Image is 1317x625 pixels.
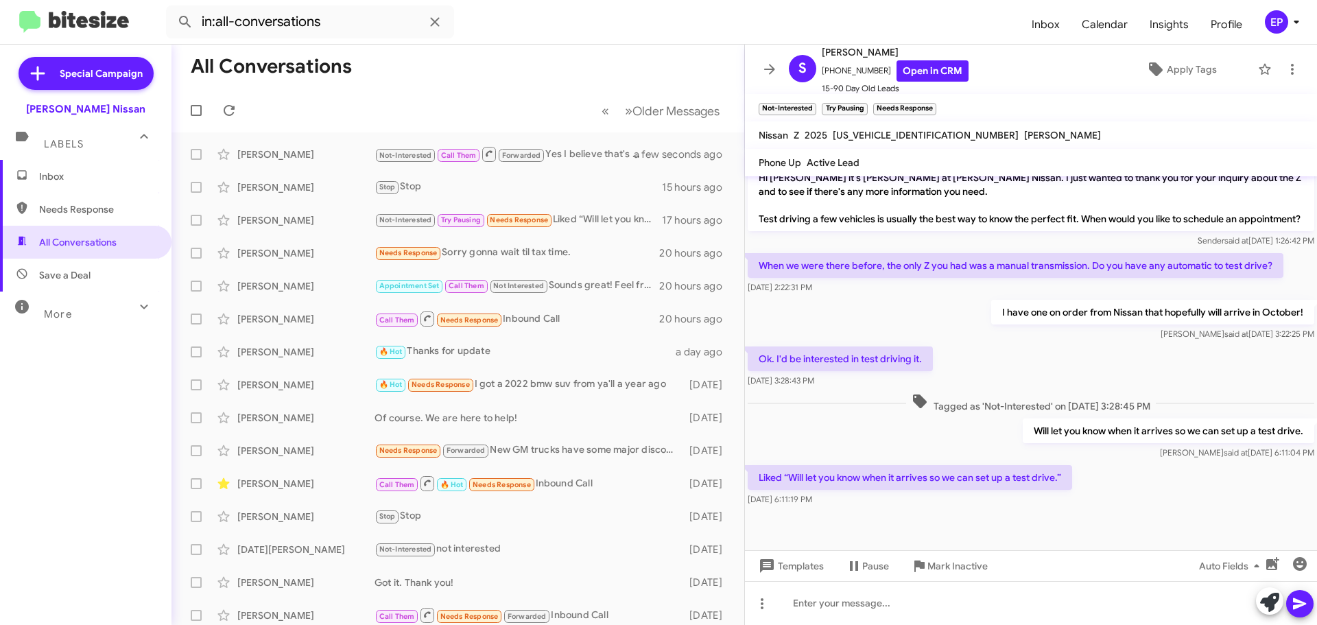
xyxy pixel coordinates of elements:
button: Auto Fields [1188,554,1276,578]
span: S [798,58,807,80]
div: [DATE] [683,378,733,392]
div: [PERSON_NAME] [237,312,375,326]
span: Inbox [39,169,156,183]
button: EP [1253,10,1302,34]
button: Apply Tags [1111,57,1251,82]
span: 15-90 Day Old Leads [822,82,969,95]
span: Needs Response [490,215,548,224]
div: [DATE] [683,576,733,589]
span: 🔥 Hot [379,347,403,356]
div: a few seconds ago [651,148,733,161]
a: Inbox [1021,5,1071,45]
span: 🔥 Hot [440,480,464,489]
span: Try Pausing [441,215,481,224]
div: [PERSON_NAME] [237,345,375,359]
span: Forwarded [443,445,488,458]
div: [DATE] [683,510,733,523]
span: Apply Tags [1167,57,1217,82]
div: Inbound Call [375,475,683,492]
span: « [602,102,609,119]
div: 20 hours ago [659,312,733,326]
div: 17 hours ago [662,213,733,227]
span: [DATE] 3:28:43 PM [748,375,814,386]
span: » [625,102,632,119]
span: Not-Interested [379,151,432,160]
span: Save a Deal [39,268,91,282]
span: Needs Response [379,248,438,257]
span: Special Campaign [60,67,143,80]
button: Pause [835,554,900,578]
a: Calendar [1071,5,1139,45]
div: 15 hours ago [662,180,733,194]
span: Forwarded [499,149,544,162]
span: Tagged as 'Not-Interested' on [DATE] 3:28:45 PM [906,393,1156,413]
nav: Page navigation example [594,97,728,125]
span: Phone Up [759,156,801,169]
div: 20 hours ago [659,279,733,293]
span: said at [1224,329,1248,339]
span: Stop [379,182,396,191]
div: Inbound Call [375,606,683,624]
p: Will let you know when it arrives so we can set up a test drive. [1023,418,1314,443]
span: [DATE] 6:11:19 PM [748,494,812,504]
small: Try Pausing [822,103,867,115]
button: Templates [745,554,835,578]
h1: All Conversations [191,56,352,78]
span: Sender [DATE] 1:26:42 PM [1198,235,1314,246]
span: Auto Fields [1199,554,1265,578]
div: Got it. Thank you! [375,576,683,589]
span: 🔥 Hot [379,380,403,389]
span: Appointment Set [379,281,440,290]
a: Open in CRM [897,60,969,82]
div: Sorry gonna wait til tax time. [375,245,659,261]
span: Needs Response [440,316,499,325]
div: [PERSON_NAME] [237,477,375,491]
span: Call Them [379,612,415,621]
div: Stop [375,179,662,195]
span: [PERSON_NAME] [822,44,969,60]
p: I have one on order from Nissan that hopefully will arrive in October! [991,300,1314,325]
div: [PERSON_NAME] [237,180,375,194]
span: Needs Response [412,380,470,389]
small: Needs Response [873,103,936,115]
div: [DATE] [683,444,733,458]
span: Call Them [379,480,415,489]
div: I got a 2022 bmw suv from ya'll a year ago [375,377,683,392]
button: Next [617,97,728,125]
input: Search [166,5,454,38]
span: Z [794,129,799,141]
span: Labels [44,138,84,150]
div: New GM trucks have some major discounts at the moment, so both you could say, but when every body... [375,443,683,458]
div: [DATE] [683,609,733,622]
span: Pause [862,554,889,578]
div: [DATE] [683,477,733,491]
div: Thanks for update [375,344,676,359]
span: Templates [756,554,824,578]
div: [PERSON_NAME] [237,378,375,392]
div: Of course. We are here to help! [375,411,683,425]
div: EP [1265,10,1288,34]
span: More [44,308,72,320]
span: Mark Inactive [927,554,988,578]
span: Older Messages [632,104,720,119]
div: [PERSON_NAME] [237,609,375,622]
span: Needs Response [39,202,156,216]
span: Insights [1139,5,1200,45]
div: Sounds great! Feel free to call anytime, and I'll be happy to assist you. Looking forward to your... [375,278,659,294]
span: Not-Interested [379,545,432,554]
span: Not-Interested [379,215,432,224]
span: Nissan [759,129,788,141]
p: When we were there before, the only Z you had was a manual transmission. Do you have any automati... [748,253,1283,278]
span: said at [1224,447,1248,458]
div: Inbound Call [375,310,659,327]
a: Profile [1200,5,1253,45]
span: [PERSON_NAME] [1024,129,1101,141]
span: 2025 [805,129,827,141]
span: said at [1224,235,1248,246]
span: Call Them [379,316,415,325]
p: Hi [PERSON_NAME] it's [PERSON_NAME] at [PERSON_NAME] Nissan. I just wanted to thank you for your ... [748,165,1314,231]
div: 20 hours ago [659,246,733,260]
div: Yes I believe that's correct sir [375,145,651,163]
span: [US_VEHICLE_IDENTIFICATION_NUMBER] [833,129,1019,141]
